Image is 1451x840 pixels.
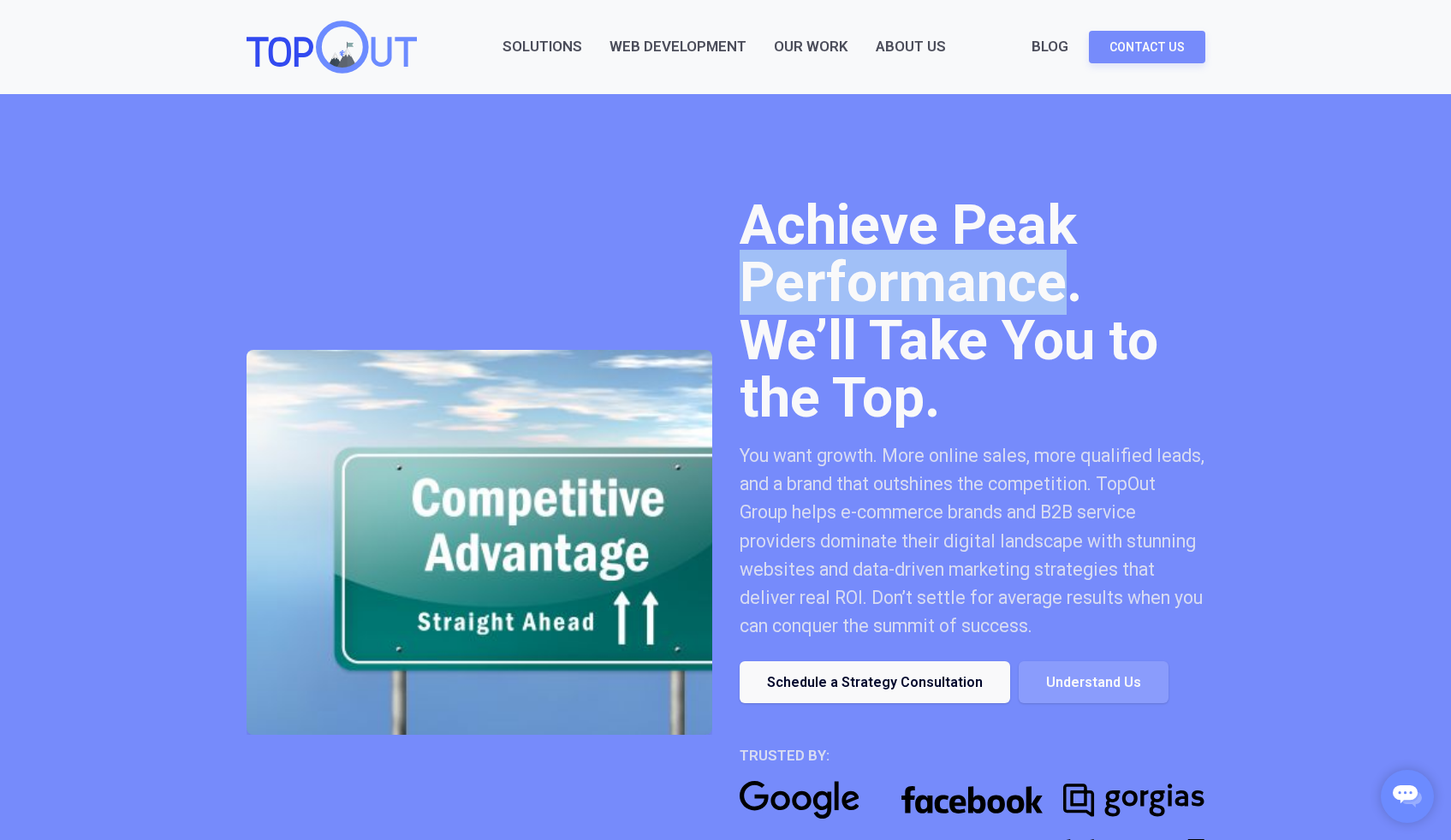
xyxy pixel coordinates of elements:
[1089,31,1205,63] a: Contact Us
[774,35,848,58] a: Our Work
[740,744,830,767] div: trusted by:
[740,661,1010,704] a: Schedule a Strategy Consultation
[610,35,746,58] a: Web Development
[1019,661,1169,704] a: Understand Us
[247,350,712,735] img: TopOut makes your brand competitive
[1032,35,1068,58] a: Blog
[740,197,1205,428] h1: Achieve Peak Performance. We’ll Take You to the Top.
[876,35,946,58] div: About Us
[502,35,582,58] a: Solutions
[740,441,1205,641] div: You want growth. More online sales, more qualified leads, and a brand that outshines the competit...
